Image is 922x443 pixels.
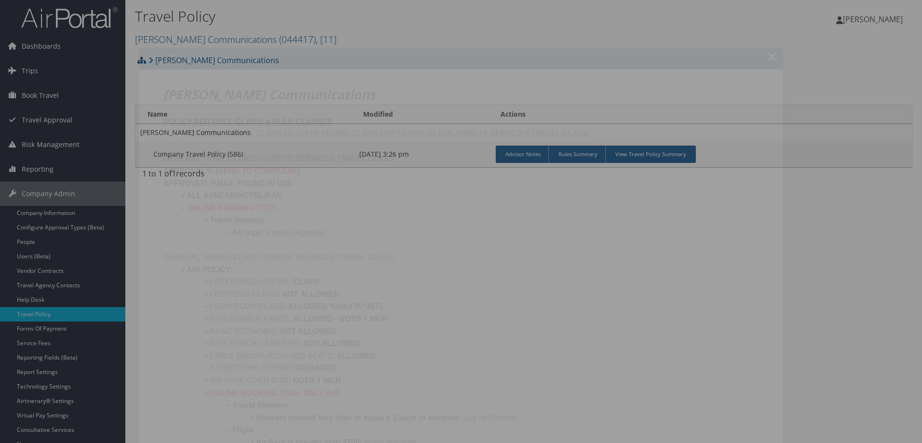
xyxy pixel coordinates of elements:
u: POLICY PER RULE CLASS: 4 RULE CLASSES [163,118,332,126]
strong: ( [216,167,218,175]
strong: : ALLOWED - NOTIFY MGR [289,315,387,323]
strong: Itinerary booked less than or equal o 2 days in advance [256,414,459,422]
strong: : NOTIFY MGR [288,376,341,385]
li: EARLY BIRD/PURCHASED SEATS [175,350,759,362]
strong: ONLINE BOOKING TOOL ONLY-AIR: [210,389,342,397]
li: INST PURCH CARRIERS [175,337,759,350]
strong: All trips [233,228,262,237]
strong: : NOT ALLOWED [275,327,337,336]
strong: : NOT ALLOWED [277,290,339,298]
p: GENERAL TRAVEL CLASS / ONSITE SERVICES TRAVEL CLASS: [163,152,759,165]
strong: APPROVALS: [163,167,214,175]
li: AIR FARE OVER $700 [175,375,759,387]
li: FIRST/BUS CLASS [175,288,759,301]
li: BASIC ECONOMY [175,325,759,338]
strong: SEND TO COMPLEAT [218,167,297,175]
strong: : DL/WN [289,278,319,286]
li: - Require Approval [175,227,759,239]
strong: Travel Itinerary [233,401,288,409]
a: Close [767,47,778,66]
strong: APPROVER: EMAIL FOUND IN U38- [163,179,294,188]
strong: Flight [233,426,254,434]
strong: : ALLOWED [332,352,376,360]
strong: AIR POLICY: [187,266,233,274]
li: EXCEPTIONS REPORT: [175,362,759,375]
strong: : NOT ALLOWED [298,339,360,348]
p: GENERAL TRAVEL CLASS / ONSITE SERVICES TRAVEL CLASS: [163,251,759,264]
strong: REQUIRED [295,364,335,372]
li: PREM ECON CLASS [175,300,759,313]
li: - Log for Reports [175,412,759,424]
li: GENERAL TRAVEL CLASS / C-SUITE TRAVEL CLASS / VP TRAVEL CLASS / ONSITE SERVICES TRAVEL CLASS [175,128,759,140]
strong: Travel Itinerary [210,216,265,224]
strong: ALL AIR/CAR/HOTEL/RAIL [187,191,284,200]
strong: : ALLOWED *ONLY IF* INTL [284,302,384,310]
li: PREFERRED AIRLINE [175,276,759,288]
strong: ) [297,167,299,175]
strong: ONLINE BOOKING TOOL: [187,204,281,212]
h2: Your Travel Policy [139,48,783,69]
em: [PERSON_NAME] Communications [163,86,376,103]
li: REFUNDABLE FARES [175,313,759,325]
